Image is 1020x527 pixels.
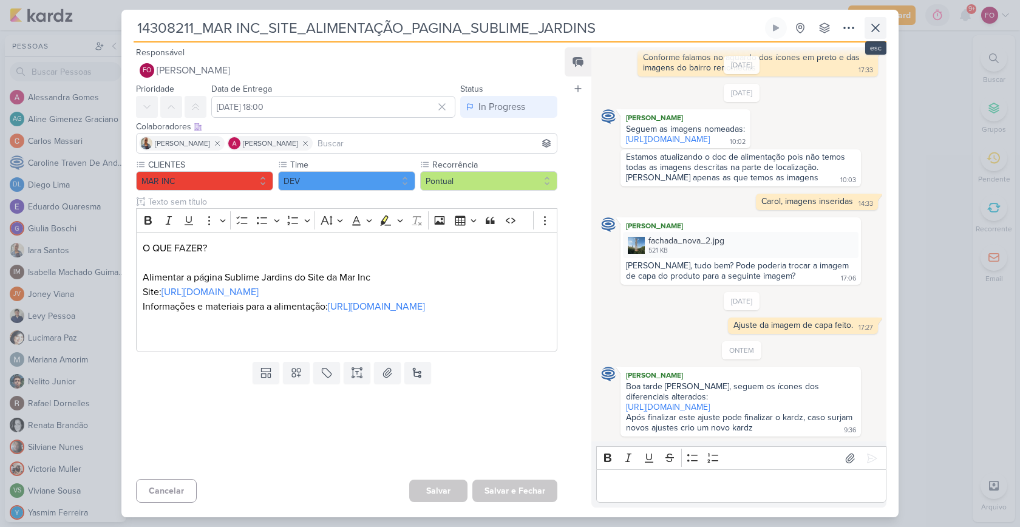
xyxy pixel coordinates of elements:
[136,84,174,94] label: Prioridade
[626,402,710,412] a: [URL][DOMAIN_NAME]
[211,96,455,118] input: Select a date
[623,112,748,124] div: [PERSON_NAME]
[643,52,862,73] div: Conforme falamos no aguardo dos ícones em preto e das imagens do bairro renomedas
[146,195,557,208] input: Texto sem título
[143,241,551,328] p: O QUE FAZER? Alimentar a página Sublime Jardins do Site da Mar Inc Site: Informações e materiais ...
[840,175,856,185] div: 10:03
[431,158,557,171] label: Recorrência
[136,232,557,353] div: Editor editing area: main
[648,234,724,247] div: fachada_nova_2.jpg
[143,67,151,74] p: FO
[858,66,873,75] div: 17:33
[134,17,763,39] input: Kard Sem Título
[623,220,858,232] div: [PERSON_NAME]
[596,446,886,470] div: Editor toolbar
[601,367,616,381] img: Caroline Traven De Andrade
[228,137,240,149] img: Alessandra Gomes
[601,109,616,124] img: Caroline Traven De Andrade
[136,171,273,191] button: MAR INC
[841,274,856,284] div: 17:06
[478,100,525,114] div: In Progress
[730,137,746,147] div: 10:02
[328,301,425,313] a: [URL][DOMAIN_NAME]
[626,260,851,281] div: [PERSON_NAME], tudo bem? Pode poderia trocar a imagem de capa do produto para a seguinte imagem?
[858,323,873,333] div: 17:27
[420,171,557,191] button: Pontual
[460,96,557,118] button: In Progress
[626,134,710,144] a: [URL][DOMAIN_NAME]
[243,138,298,149] span: [PERSON_NAME]
[596,469,886,503] div: Editor editing area: main
[648,246,724,256] div: 521 KB
[136,479,197,503] button: Cancelar
[211,84,272,94] label: Data de Entrega
[140,63,154,78] div: Fabio Oliveira
[865,41,886,55] div: esc
[136,120,557,133] div: Colaboradores
[155,138,210,149] span: [PERSON_NAME]
[601,217,616,232] img: Caroline Traven De Andrade
[147,158,273,171] label: CLIENTES
[858,199,873,209] div: 14:33
[628,237,645,254] img: hj9lhudQFFPHfy6vWz37GgtBe3v7IbvYIEhqFUhw.jpg
[626,381,855,402] div: Boa tarde [PERSON_NAME], seguem os ícones dos diferenciais alterados:
[136,47,185,58] label: Responsável
[161,286,259,298] a: [URL][DOMAIN_NAME]
[315,136,554,151] input: Buscar
[626,152,848,183] div: Estamos atualizando o doc de alimentação pois não temos todas as imagens descritas na parte de lo...
[626,124,745,134] div: Seguem as imagens nomeadas:
[136,59,557,81] button: FO [PERSON_NAME]
[278,171,415,191] button: DEV
[140,137,152,149] img: Iara Santos
[623,232,858,258] div: fachada_nova_2.jpg
[289,158,415,171] label: Time
[157,63,230,78] span: [PERSON_NAME]
[733,320,853,330] div: Ajuste da imagem de capa feito.
[844,426,856,435] div: 9:36
[761,196,853,206] div: Carol, imagens inseridas
[626,412,855,433] div: Após finalizar este ajuste pode finalizar o kardz, caso surjam novos ajustes crio um novo kardz
[136,208,557,232] div: Editor toolbar
[623,369,858,381] div: [PERSON_NAME]
[460,84,483,94] label: Status
[771,23,781,33] div: Ligar relógio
